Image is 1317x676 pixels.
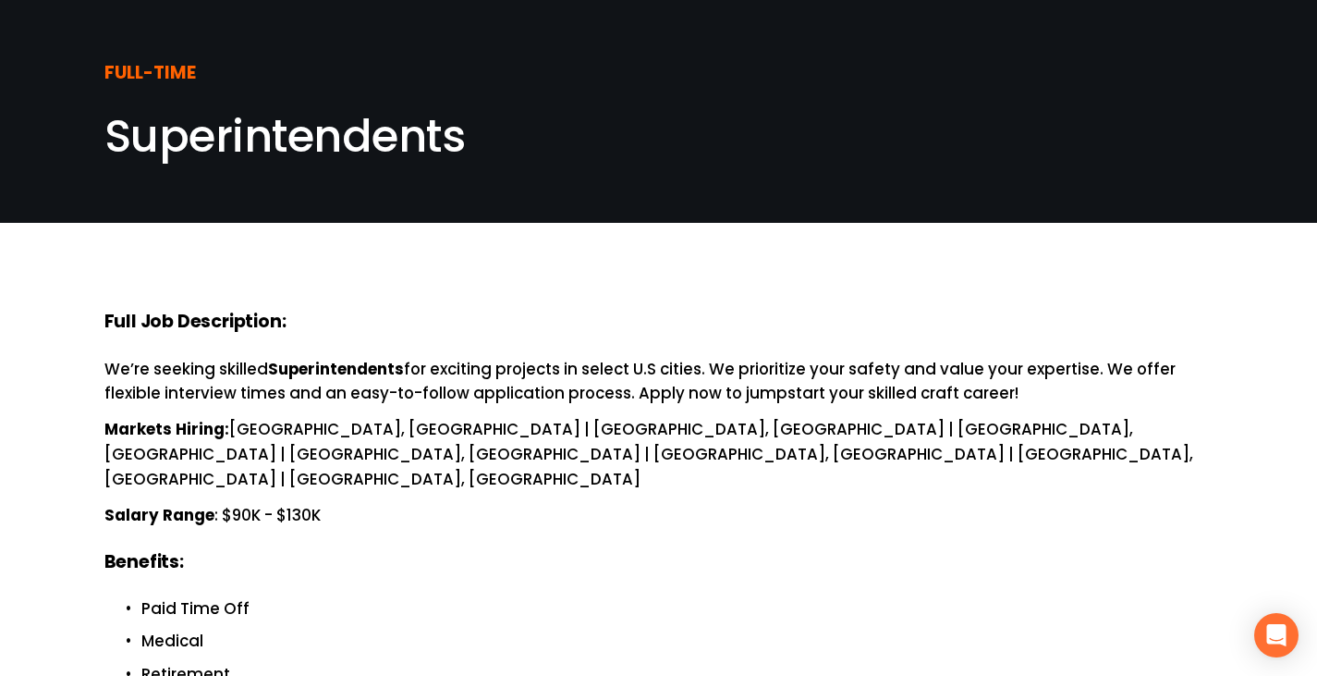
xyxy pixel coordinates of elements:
[268,358,404,380] strong: Superintendents
[104,503,1213,528] p: : $90K - $130K
[104,309,287,334] strong: Full Job Description:
[104,418,229,440] strong: Markets Hiring:
[104,105,466,167] span: Superintendents
[104,60,196,85] strong: FULL-TIME
[1254,613,1299,658] div: Open Intercom Messenger
[104,357,1213,407] p: We’re seeking skilled for exciting projects in select U.S cities. We prioritize your safety and v...
[104,504,214,526] strong: Salary Range
[104,549,184,574] strong: Benefits:
[104,417,1213,492] p: [GEOGRAPHIC_DATA], [GEOGRAPHIC_DATA] | [GEOGRAPHIC_DATA], [GEOGRAPHIC_DATA] | [GEOGRAPHIC_DATA], ...
[141,596,1213,621] p: Paid Time Off
[141,629,1213,654] p: Medical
